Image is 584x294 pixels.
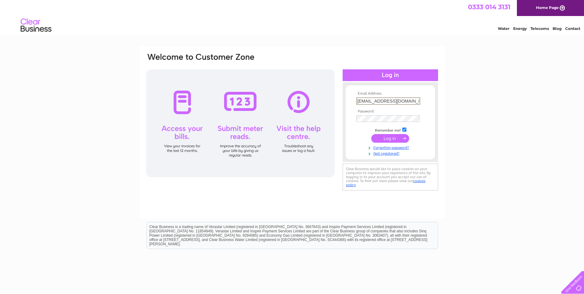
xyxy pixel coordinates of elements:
th: Password: [355,109,426,114]
input: Submit [371,134,409,143]
a: Not registered? [356,150,426,156]
a: Contact [565,26,580,31]
a: Energy [513,26,527,31]
div: Clear Business is a trading name of Verastar Limited (registered in [GEOGRAPHIC_DATA] No. 3667643... [147,3,438,30]
th: Email Address: [355,92,426,96]
a: Telecoms [530,26,549,31]
a: Water [498,26,509,31]
a: Blog [553,26,562,31]
td: Remember me? [355,127,426,133]
div: Clear Business would like to place cookies on your computer to improve your experience of the sit... [343,164,438,190]
a: 0333 014 3131 [468,3,510,11]
a: cookies policy [346,179,425,187]
img: logo.png [20,16,52,35]
a: Forgotten password? [356,144,426,150]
